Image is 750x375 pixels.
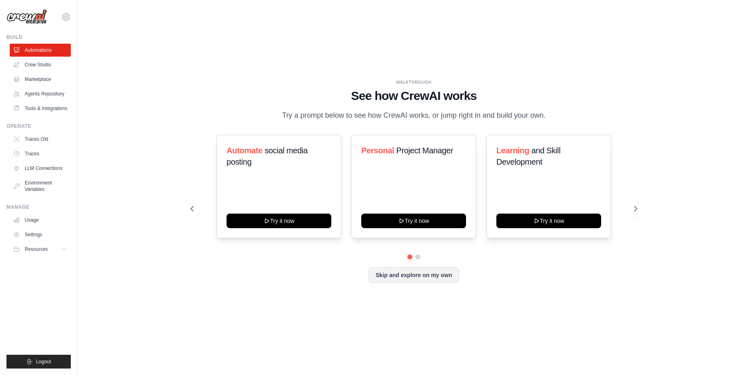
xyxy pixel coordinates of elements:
[10,176,71,196] a: Environment Variables
[36,358,51,365] span: Logout
[6,355,71,369] button: Logout
[396,146,453,155] span: Project Manager
[10,58,71,71] a: Crew Studio
[361,214,466,228] button: Try it now
[496,214,601,228] button: Try it now
[6,9,47,25] img: Logo
[10,214,71,227] a: Usage
[6,123,71,129] div: Operate
[496,146,529,155] span: Learning
[227,146,308,166] span: social media posting
[191,89,637,103] h1: See how CrewAI works
[278,110,550,121] p: Try a prompt below to see how CrewAI works, or jump right in and build your own.
[6,204,71,210] div: Manage
[361,146,394,155] span: Personal
[10,44,71,57] a: Automations
[10,243,71,256] button: Resources
[10,228,71,241] a: Settings
[10,73,71,86] a: Marketplace
[10,147,71,160] a: Traces
[6,34,71,40] div: Build
[25,246,48,252] span: Resources
[191,79,637,85] div: WALKTHROUGH
[369,267,459,283] button: Skip and explore on my own
[10,162,71,175] a: LLM Connections
[10,133,71,146] a: Traces Old
[227,214,331,228] button: Try it now
[496,146,560,166] span: and Skill Development
[710,336,750,375] iframe: Chat Widget
[227,146,263,155] span: Automate
[10,102,71,115] a: Tools & Integrations
[10,87,71,100] a: Agents Repository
